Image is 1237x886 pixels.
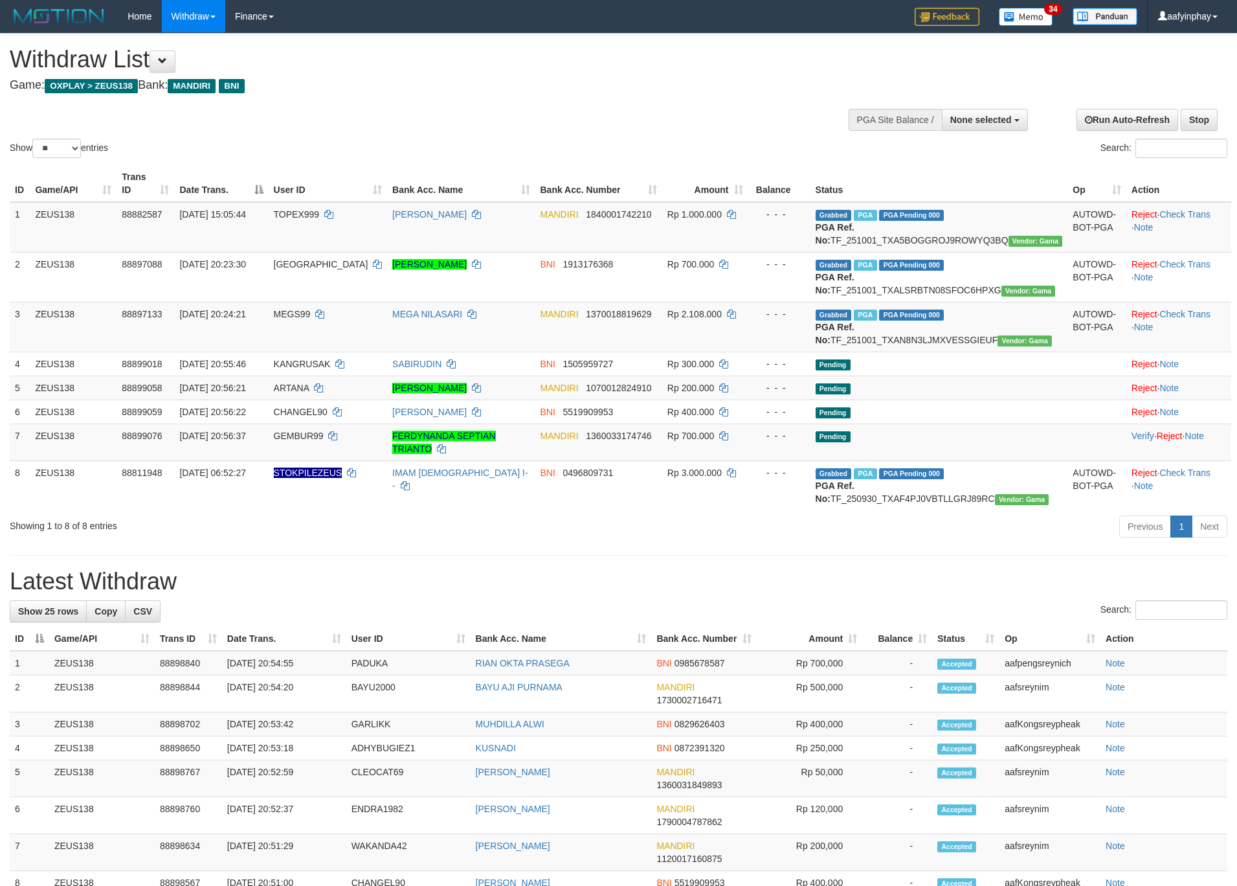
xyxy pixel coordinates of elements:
[274,383,309,393] span: ARTANA
[346,676,471,712] td: BAYU2000
[179,468,245,478] span: [DATE] 06:52:27
[155,627,222,651] th: Trans ID: activate to sort column ascending
[999,651,1100,676] td: aafpengsreynich
[656,841,695,851] span: MANDIRI
[757,627,862,651] th: Amount: activate to sort column ascending
[757,760,862,797] td: Rp 50,000
[816,210,852,221] span: Grabbed
[179,383,245,393] span: [DATE] 20:56:21
[1181,109,1218,131] a: Stop
[563,407,614,417] span: Copy 5519909953 to clipboard
[10,600,87,622] a: Show 25 rows
[656,767,695,777] span: MANDIRI
[274,359,331,369] span: KANGRUSAK
[862,834,932,871] td: -
[656,658,671,668] span: BNI
[1073,8,1137,25] img: panduan.png
[10,202,30,253] td: 1
[392,431,495,454] a: FERDYNANDA SEPTIAN TRIANTO
[879,260,944,271] span: PGA Pending
[122,259,162,269] span: 88897088
[563,359,614,369] span: Copy 1505959727 to clipboard
[392,407,467,417] a: [PERSON_NAME]
[30,460,117,510] td: ZEUS138
[346,627,471,651] th: User ID: activate to sort column ascending
[753,208,805,221] div: - - -
[937,659,976,670] span: Accepted
[387,165,535,202] th: Bank Acc. Name: activate to sort column ascending
[10,139,108,158] label: Show entries
[810,460,1068,510] td: TF_250930_TXAF4PJ0VBTLLGRJ89RC
[49,712,155,736] td: ZEUS138
[586,309,651,319] span: Copy 1370018819629 to clipboard
[862,627,932,651] th: Balance: activate to sort column ascending
[10,79,812,92] h4: Game: Bank:
[30,302,117,352] td: ZEUS138
[540,468,555,478] span: BNI
[1106,682,1125,692] a: Note
[999,760,1100,797] td: aafsreynim
[1119,516,1171,538] a: Previous
[1159,309,1210,319] a: Check Trans
[656,719,671,729] span: BNI
[122,407,162,417] span: 88899059
[155,676,222,712] td: 88898844
[540,383,579,393] span: MANDIRI
[30,352,117,376] td: ZEUS138
[563,468,614,478] span: Copy 0496809731 to clipboard
[274,259,368,269] span: [GEOGRAPHIC_DATA]
[999,676,1100,712] td: aafsreynim
[392,309,462,319] a: MEGA NILASARI
[222,834,346,871] td: [DATE] 20:51:29
[810,202,1068,253] td: TF_251001_TXA5BOGGROJ9ROWYQ3BQ
[1135,600,1227,620] input: Search:
[86,600,126,622] a: Copy
[1159,468,1210,478] a: Check Trans
[10,400,30,424] td: 6
[30,424,117,460] td: ZEUS138
[49,797,155,834] td: ZEUS138
[10,627,49,651] th: ID: activate to sort column descending
[32,139,81,158] select: Showentries
[563,259,614,269] span: Copy 1913176368 to clipboard
[1044,3,1062,15] span: 34
[810,302,1068,352] td: TF_251001_TXAN8N3LJMXVESSGIEUF
[1067,460,1126,510] td: AUTOWD-BOT-PGA
[392,209,467,220] a: [PERSON_NAME]
[849,109,942,131] div: PGA Site Balance /
[168,79,216,93] span: MANDIRI
[155,651,222,676] td: 88898840
[1067,202,1126,253] td: AUTOWD-BOT-PGA
[757,676,862,712] td: Rp 500,000
[10,47,812,73] h1: Withdraw List
[10,676,49,712] td: 2
[346,651,471,676] td: PADUKA
[10,352,30,376] td: 4
[667,468,722,478] span: Rp 3.000.000
[757,712,862,736] td: Rp 400,000
[932,627,999,651] th: Status: activate to sort column ascending
[816,481,854,504] b: PGA Ref. No:
[937,720,976,731] span: Accepted
[1131,407,1157,417] a: Reject
[1131,359,1157,369] a: Reject
[10,376,30,400] td: 5
[854,468,876,479] span: Marked by aafsreyleap
[30,376,117,400] td: ZEUS138
[937,841,976,852] span: Accepted
[274,468,342,478] span: Nama rekening ada tanda titik/strip, harap diedit
[1076,109,1178,131] a: Run Auto-Refresh
[1106,767,1125,777] a: Note
[757,797,862,834] td: Rp 120,000
[476,743,516,753] a: KUSNADI
[10,569,1227,595] h1: Latest Withdraw
[1131,468,1157,478] a: Reject
[586,383,651,393] span: Copy 1070012824910 to clipboard
[1159,209,1210,220] a: Check Trans
[757,651,862,676] td: Rp 700,000
[346,834,471,871] td: WAKANDA42
[30,400,117,424] td: ZEUS138
[937,683,976,694] span: Accepted
[667,407,714,417] span: Rp 400.000
[476,767,550,777] a: [PERSON_NAME]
